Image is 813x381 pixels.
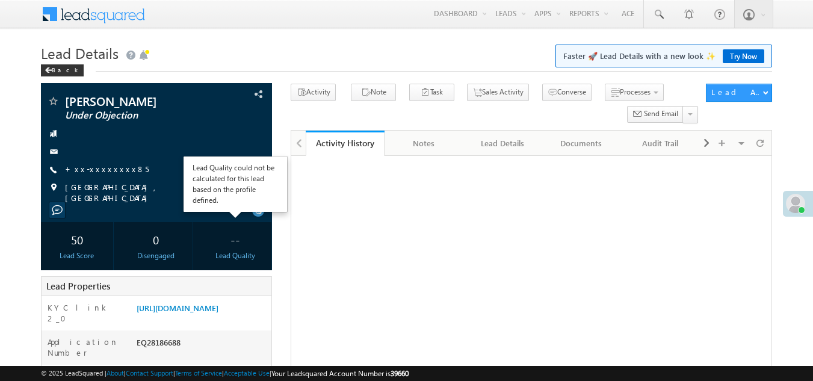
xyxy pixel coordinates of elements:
a: +xx-xxxxxxxx85 [65,164,149,174]
a: Lead Details [463,131,542,156]
a: Contact Support [126,369,173,377]
button: Note [351,84,396,101]
div: 0 [123,228,190,250]
div: -- [202,228,268,250]
div: 50 [44,228,111,250]
span: © 2025 LeadSquared | | | | | [41,368,409,379]
a: Terms of Service [175,369,222,377]
div: Lead Quality [202,250,268,261]
span: Faster 🚀 Lead Details with a new look ✨ [563,50,764,62]
a: Audit Trail [621,131,700,156]
a: Acceptable Use [224,369,270,377]
span: Lead Details [41,43,119,63]
a: Notes [385,131,463,156]
div: Lead Score [44,250,111,261]
div: Documents [552,136,610,150]
a: About [107,369,124,377]
button: Send Email [627,106,684,123]
button: Processes [605,84,664,101]
button: Activity [291,84,336,101]
a: Try Now [723,49,764,63]
a: Documents [542,131,621,156]
label: Application Number [48,336,125,358]
div: Notes [394,136,453,150]
span: [PERSON_NAME] [65,95,208,107]
span: Lead Properties [46,280,110,292]
span: 39660 [391,369,409,378]
div: Lead Details [473,136,531,150]
div: Activity History [315,137,376,149]
div: Back [41,64,84,76]
div: Lead Actions [711,87,762,98]
a: [URL][DOMAIN_NAME] [137,303,218,313]
span: [GEOGRAPHIC_DATA], [GEOGRAPHIC_DATA] [65,182,252,203]
div: Lead Quality could not be calculated for this lead based on the profile defined. [193,163,278,206]
span: Under Objection [65,110,208,122]
div: EQ28186688 [134,336,272,353]
button: Converse [542,84,592,101]
span: Send Email [644,108,678,119]
div: Disengaged [123,250,190,261]
label: KYC link 2_0 [48,302,125,324]
span: Processes [620,87,651,96]
div: Audit Trail [631,136,689,150]
a: Activity History [306,131,385,156]
a: Back [41,64,90,74]
button: Lead Actions [706,84,772,102]
span: Your Leadsquared Account Number is [271,369,409,378]
button: Task [409,84,454,101]
button: Sales Activity [467,84,529,101]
